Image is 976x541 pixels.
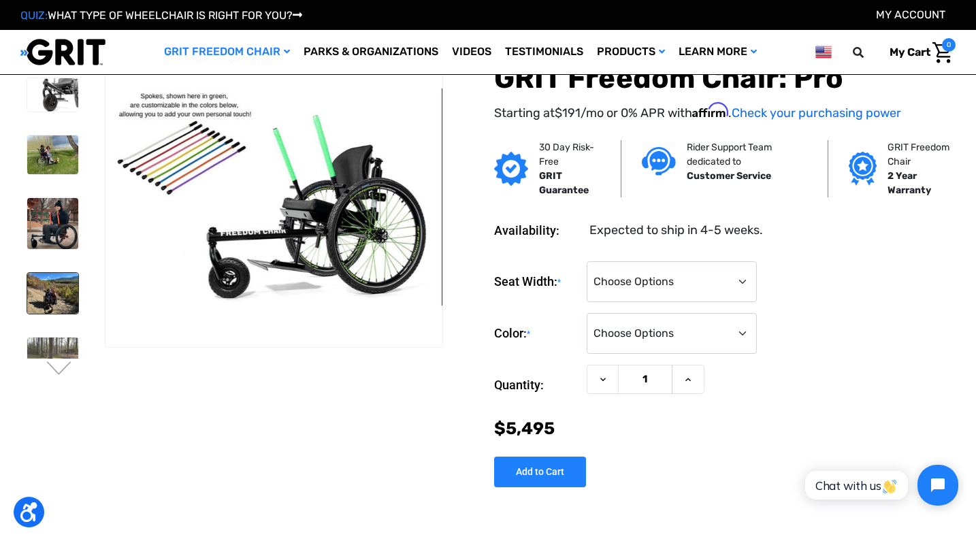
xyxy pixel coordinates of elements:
[27,338,78,392] img: GRIT Freedom Chair: Pro
[589,221,763,240] dd: Expected to ship in 4-5 weeks.
[494,457,586,487] input: Add to Cart
[494,103,956,122] p: Starting at /mo or 0% APR with .
[790,453,970,517] iframe: Tidio Chat
[494,221,580,240] dt: Availability:
[590,30,672,74] a: Products
[445,30,498,74] a: Videos
[45,361,74,378] button: Go to slide 3 of 3
[20,38,105,66] img: GRIT All-Terrain Wheelchair and Mobility Equipment
[494,419,555,438] span: $5,495
[879,38,956,67] a: Cart with 0 items
[815,44,832,61] img: us.png
[849,152,877,186] img: Grit freedom
[932,42,952,63] img: Cart
[494,152,528,186] img: GRIT Guarantee
[20,9,48,22] span: QUIZ:
[859,38,879,67] input: Search
[732,105,901,120] a: Check your purchasing power - Learn more about Affirm Financing (opens in modal)
[27,135,78,174] img: GRIT Freedom Chair: Pro
[498,30,590,74] a: Testimonials
[888,140,960,169] p: GRIT Freedom Chair
[105,88,442,306] img: GRIT Freedom Chair Pro: side view of Pro model with green lever wraps and spokes on Spinergy whee...
[672,30,764,74] a: Learn More
[27,198,78,249] img: GRIT Freedom Chair: Pro
[876,8,945,21] a: Account
[692,103,728,118] span: Affirm
[157,30,297,74] a: GRIT Freedom Chair
[642,147,676,175] img: Customer service
[494,365,580,406] label: Quantity:
[494,261,580,303] label: Seat Width:
[888,170,931,196] strong: 2 Year Warranty
[539,140,600,169] p: 30 Day Risk-Free
[942,38,956,52] span: 0
[555,105,581,120] span: $191
[20,9,302,22] a: QUIZ:WHAT TYPE OF WHEELCHAIR IS RIGHT FOR YOU?
[539,170,589,196] strong: GRIT Guarantee
[687,140,807,169] p: Rider Support Team dedicated to
[494,61,956,95] h1: GRIT Freedom Chair: Pro
[297,30,445,74] a: Parks & Organizations
[494,313,580,355] label: Color:
[890,46,930,59] span: My Cart
[687,170,771,182] strong: Customer Service
[27,273,78,314] img: GRIT Freedom Chair: Pro
[27,78,78,112] img: GRIT Freedom Chair Pro: close up of front reinforced, tubular front fork and mountainboard wheel ...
